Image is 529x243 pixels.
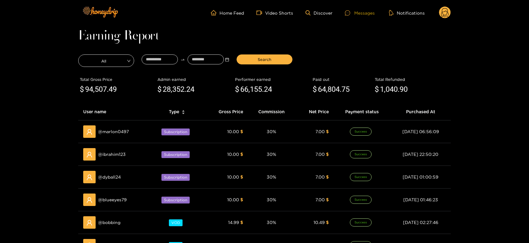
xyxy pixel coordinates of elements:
span: 7.00 [315,175,325,179]
span: Subscription [161,129,190,135]
span: @ bobbing [98,219,120,226]
span: $ [240,197,243,202]
span: user [86,152,93,158]
span: 7.00 [315,129,325,134]
span: 10.00 [227,129,239,134]
span: to [180,57,185,62]
h1: Earning Report [78,32,451,40]
span: Success [350,128,372,136]
span: home [211,10,219,16]
span: $ [157,84,161,96]
th: Gross Price [203,103,248,120]
span: Success [350,173,372,181]
th: Commission [248,103,295,120]
span: [DATE] 01:46:23 [403,197,438,202]
span: $ [313,84,317,96]
span: $ [375,84,379,96]
span: user [86,129,93,135]
span: .24 [262,85,272,94]
th: Payment status [334,103,390,120]
span: user [86,220,93,226]
span: 10.49 [314,220,325,225]
span: $ [326,220,329,225]
span: Subscription [161,197,190,203]
span: @ marlon0497 [98,128,129,135]
span: 30 % [267,220,276,225]
span: 30 % [267,197,276,202]
a: Discover [305,10,332,16]
span: @ ibrahim123 [98,151,126,158]
span: 30 % [267,152,276,157]
span: Subscription [161,174,190,181]
th: User name [78,103,150,120]
span: user [86,174,93,180]
span: video-camera [256,10,265,16]
span: 7.00 [315,197,325,202]
span: 1,040 [380,85,398,94]
span: 30 % [267,175,276,179]
span: caret-down [182,112,185,115]
span: All [79,56,134,65]
span: $ [235,84,239,96]
div: Paid out [313,76,372,82]
button: Search [237,54,292,64]
span: $ [80,84,84,96]
span: $ [240,175,243,179]
span: Success [350,196,372,204]
span: 10.00 [227,152,239,157]
span: [DATE] 22:50:20 [403,152,438,157]
button: Notifications [387,10,427,16]
span: $ [326,129,329,134]
span: $ [326,152,329,157]
span: $ [240,220,243,225]
span: 64,804 [318,85,340,94]
div: Total Refunded [375,76,449,82]
span: 66,155 [240,85,262,94]
span: swap-right [180,57,185,62]
span: 94,507 [85,85,107,94]
span: Subscription [161,151,190,158]
span: 28,352 [163,85,184,94]
span: [DATE] 01:00:59 [403,175,438,179]
span: .75 [340,85,350,94]
span: Success [350,150,372,158]
div: Total Gross Price [80,76,154,82]
span: caret-up [182,109,185,113]
span: VOD [169,219,183,226]
span: @ dyball24 [98,174,121,180]
span: $ [240,152,243,157]
span: 10.00 [227,175,239,179]
span: [DATE] 02:27:46 [403,220,438,225]
span: .90 [398,85,408,94]
span: Success [350,218,372,227]
span: Type [169,108,179,115]
span: $ [326,197,329,202]
th: Purchased At [390,103,451,120]
div: Admin earned [157,76,232,82]
div: Performer earned [235,76,310,82]
span: 7.00 [315,152,325,157]
span: $ [326,175,329,179]
span: 30 % [267,129,276,134]
span: @ blueeyes79 [98,196,127,203]
div: Messages [345,9,375,16]
a: Home Feed [211,10,244,16]
span: user [86,197,93,203]
th: Net Price [295,103,334,120]
a: Video Shorts [256,10,293,16]
span: .24 [184,85,194,94]
span: Search [258,56,271,63]
span: 10.00 [227,197,239,202]
span: .49 [107,85,117,94]
span: 14.99 [228,220,239,225]
span: $ [240,129,243,134]
span: [DATE] 06:56:09 [402,129,439,134]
